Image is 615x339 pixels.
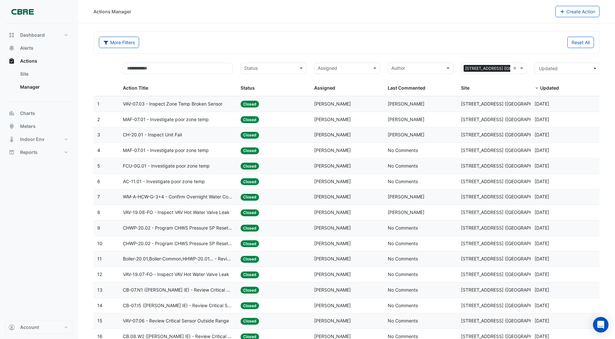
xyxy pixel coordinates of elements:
[8,136,15,143] app-icon: Indoor Env
[123,302,233,309] span: CB-07.I5 ([PERSON_NAME] IE) - Review Critical Sensor Outside Range
[314,179,351,184] span: [PERSON_NAME]
[314,225,351,231] span: [PERSON_NAME]
[314,271,351,277] span: [PERSON_NAME]
[241,178,259,185] span: Closed
[97,117,100,122] span: 2
[535,271,549,277] span: 2025-09-10T08:03:19.867
[123,178,205,185] span: AC-11.01 - Investigate poor zone temp
[388,163,418,169] span: No Comments
[20,136,44,143] span: Indoor Env
[314,117,351,122] span: [PERSON_NAME]
[461,163,553,169] span: [STREET_ADDRESS] ([GEOGRAPHIC_DATA])
[535,132,549,137] span: 2025-09-15T08:07:25.408
[388,333,418,339] span: No Comments
[314,256,351,261] span: [PERSON_NAME]
[567,37,594,48] button: Reset All
[540,85,559,91] span: Updated
[20,123,36,130] span: Meters
[5,55,73,68] button: Actions
[241,101,259,107] span: Closed
[535,333,549,339] span: 2025-09-02T08:46:54.264
[388,225,418,231] span: No Comments
[314,287,351,293] span: [PERSON_NAME]
[8,110,15,117] app-icon: Charts
[461,194,553,199] span: [STREET_ADDRESS] ([GEOGRAPHIC_DATA])
[314,318,351,323] span: [PERSON_NAME]
[388,147,418,153] span: No Comments
[535,209,549,215] span: 2025-09-12T10:06:28.868
[97,225,100,231] span: 9
[123,286,233,294] span: CB-07.N1 ([PERSON_NAME] IE) - Review Critical Sensor Outside Range
[241,318,259,325] span: Closed
[97,318,102,323] span: 15
[20,324,39,331] span: Account
[241,302,259,309] span: Closed
[461,318,553,323] span: [STREET_ADDRESS] ([GEOGRAPHIC_DATA])
[99,37,139,48] button: More Filters
[535,101,549,107] span: 2025-09-18T10:28:50.914
[97,256,102,261] span: 11
[388,101,424,107] span: [PERSON_NAME]
[461,117,553,122] span: [STREET_ADDRESS] ([GEOGRAPHIC_DATA])
[461,179,553,184] span: [STREET_ADDRESS] ([GEOGRAPHIC_DATA])
[20,110,35,117] span: Charts
[5,107,73,120] button: Charts
[15,68,73,81] a: Site
[461,287,553,293] span: [STREET_ADDRESS] ([GEOGRAPHIC_DATA])
[461,225,553,231] span: [STREET_ADDRESS] ([GEOGRAPHIC_DATA])
[241,287,259,294] span: Closed
[461,101,553,107] span: [STREET_ADDRESS] ([GEOGRAPHIC_DATA])
[388,241,418,246] span: No Comments
[314,163,351,169] span: [PERSON_NAME]
[123,100,222,108] span: VAV-07.03 - Inspect Zone Temp Broken Sensor
[461,132,553,137] span: [STREET_ADDRESS] ([GEOGRAPHIC_DATA])
[123,131,182,139] span: CH-20.01 - Inspect Unit Fail
[314,101,351,107] span: [PERSON_NAME]
[123,240,233,247] span: CHWP-20.02 - Program CHWS Pressure SP Reset Missing Strategy (Energy Saving)
[535,179,549,184] span: 2025-09-15T06:29:49.404
[20,58,37,64] span: Actions
[461,241,553,246] span: [STREET_ADDRESS] ([GEOGRAPHIC_DATA])
[314,303,351,308] span: [PERSON_NAME]
[535,241,549,246] span: 2025-09-11T13:57:57.835
[20,149,38,156] span: Reports
[97,287,102,293] span: 13
[241,147,259,154] span: Closed
[535,256,549,261] span: 2025-09-11T09:45:17.745
[241,163,259,169] span: Closed
[5,42,73,55] button: Alerts
[388,117,424,122] span: [PERSON_NAME]
[241,116,259,123] span: Closed
[8,5,37,18] img: Company Logo
[241,256,259,263] span: Closed
[123,147,209,154] span: MAF-07.01 - Investigate poor zone temp
[535,63,600,74] button: Updated
[97,303,102,308] span: 14
[461,271,553,277] span: [STREET_ADDRESS] ([GEOGRAPHIC_DATA])
[97,147,100,153] span: 4
[5,146,73,159] button: Reports
[555,6,600,17] button: Create Action
[8,149,15,156] app-icon: Reports
[123,271,229,278] span: VAV-19.07-FO - Inspect VAV Hot Water Valve Leak
[97,194,100,199] span: 7
[8,123,15,130] app-icon: Meters
[123,209,230,216] span: VAV-19.08-FO - Inspect VAV Hot Water Valve Leak
[5,321,73,334] button: Account
[97,101,100,107] span: 1
[539,66,558,71] span: Updated
[461,303,553,308] span: [STREET_ADDRESS] ([GEOGRAPHIC_DATA])
[5,120,73,133] button: Meters
[123,193,233,201] span: WM-A-HCW-G-3+4 - Confirm Overnight Water Consumption
[535,318,549,323] span: 2025-09-02T08:47:14.489
[8,32,15,38] app-icon: Dashboard
[314,194,351,199] span: [PERSON_NAME]
[5,133,73,146] button: Indoor Env
[97,163,100,169] span: 5
[97,179,100,184] span: 6
[513,65,518,72] span: Clear
[461,147,553,153] span: [STREET_ADDRESS] ([GEOGRAPHIC_DATA])
[123,162,210,170] span: FCU-0G.01 - Investigate poor zone temp
[20,45,33,51] span: Alerts
[535,225,549,231] span: 2025-09-11T13:58:08.522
